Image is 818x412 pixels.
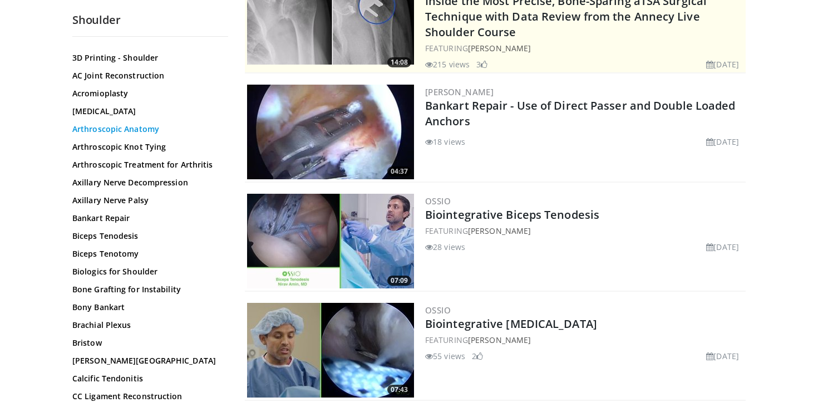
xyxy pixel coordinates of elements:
img: 3fbd5ba4-9555-46dd-8132-c1644086e4f5.300x170_q85_crop-smart_upscale.jpg [247,303,414,398]
span: 04:37 [387,166,411,176]
li: [DATE] [706,136,739,148]
span: 07:09 [387,276,411,286]
a: Bankart Repair - Use of Direct Passer and Double Loaded Anchors [425,98,736,129]
li: [DATE] [706,350,739,362]
div: FEATURING [425,334,743,346]
div: FEATURING [425,42,743,54]
a: Axillary Nerve Palsy [72,195,223,206]
span: 14:08 [387,57,411,67]
li: 3 [476,58,487,70]
li: [DATE] [706,241,739,253]
a: Biologics for Shoulder [72,266,223,277]
a: 3D Printing - Shoulder [72,52,223,63]
img: f54b0be7-13b6-4977-9a5b-cecc55ea2090.300x170_q85_crop-smart_upscale.jpg [247,194,414,288]
a: Biointegrative Biceps Tenodesis [425,207,599,222]
a: Brachial Plexus [72,320,223,331]
a: Biceps Tenotomy [72,248,223,259]
li: [DATE] [706,58,739,70]
h2: Shoulder [72,13,228,27]
span: 07:43 [387,385,411,395]
a: [PERSON_NAME][GEOGRAPHIC_DATA] [72,355,223,366]
a: Bony Bankart [72,302,223,313]
li: 28 views [425,241,465,253]
li: 18 views [425,136,465,148]
a: 07:43 [247,303,414,398]
li: 55 views [425,350,465,362]
a: Biointegrative [MEDICAL_DATA] [425,316,597,331]
a: 04:37 [247,85,414,179]
a: Axillary Nerve Decompression [72,177,223,188]
a: Calcific Tendonitis [72,373,223,384]
a: Arthroscopic Knot Tying [72,141,223,153]
a: [PERSON_NAME] [468,335,531,345]
a: [PERSON_NAME] [468,225,531,236]
a: CC Ligament Reconstruction [72,391,223,402]
li: 2 [472,350,483,362]
a: Acromioplasty [72,88,223,99]
a: [PERSON_NAME] [425,86,494,97]
a: OSSIO [425,305,451,316]
div: FEATURING [425,225,743,237]
li: 215 views [425,58,470,70]
a: OSSIO [425,195,451,207]
a: Bone Grafting for Instability [72,284,223,295]
a: Bankart Repair [72,213,223,224]
a: 07:09 [247,194,414,288]
a: Biceps Tenodesis [72,230,223,242]
a: [MEDICAL_DATA] [72,106,223,117]
a: Arthroscopic Anatomy [72,124,223,135]
img: cd449402-123d-47f7-b112-52d159f17939.300x170_q85_crop-smart_upscale.jpg [247,85,414,179]
a: [PERSON_NAME] [468,43,531,53]
a: Bristow [72,337,223,349]
a: AC Joint Reconstruction [72,70,223,81]
a: Arthroscopic Treatment for Arthritis [72,159,223,170]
